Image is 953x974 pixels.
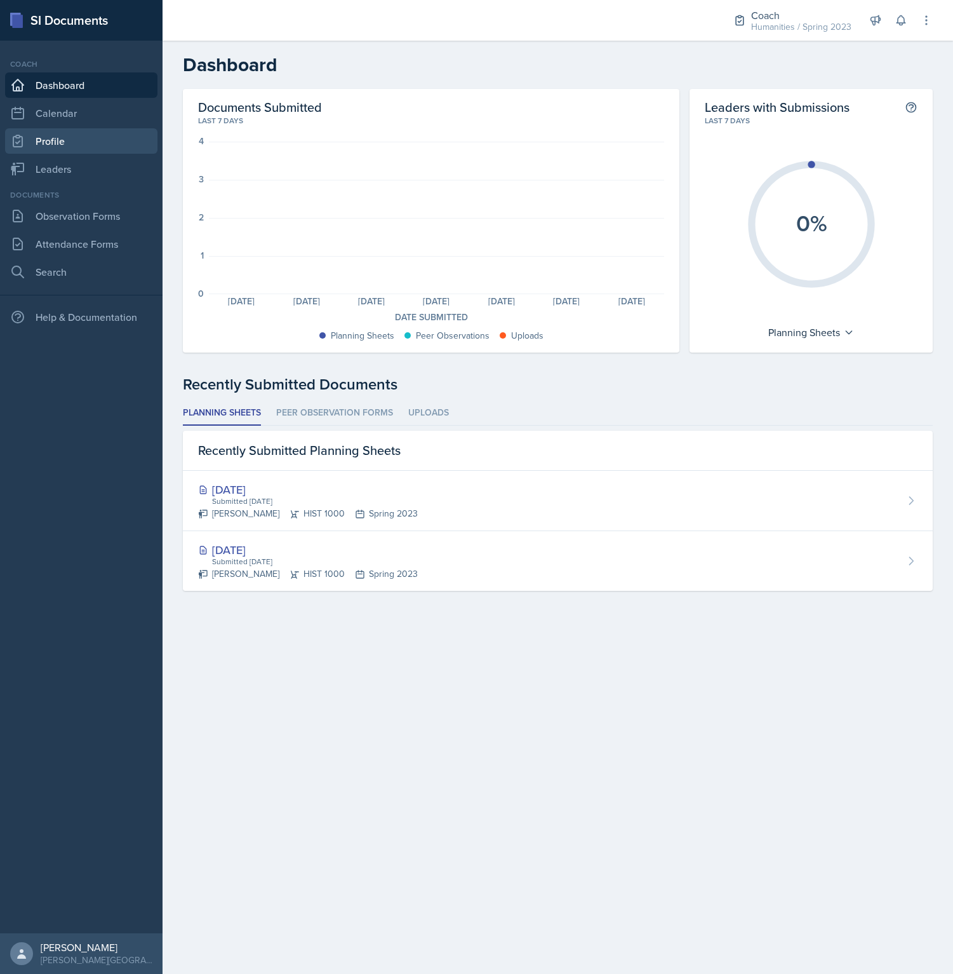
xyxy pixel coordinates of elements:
[183,431,933,471] div: Recently Submitted Planning Sheets
[705,115,917,126] div: Last 7 days
[274,297,338,306] div: [DATE]
[416,329,490,342] div: Peer Observations
[5,72,157,98] a: Dashboard
[705,99,850,115] h2: Leaders with Submissions
[199,213,204,222] div: 2
[5,58,157,70] div: Coach
[5,231,157,257] a: Attendance Forms
[796,206,827,240] text: 0%
[5,304,157,330] div: Help & Documentation
[183,373,933,396] div: Recently Submitted Documents
[5,259,157,285] a: Search
[339,297,404,306] div: [DATE]
[534,297,599,306] div: [DATE]
[751,8,851,23] div: Coach
[331,329,394,342] div: Planning Sheets
[211,556,418,567] div: Submitted [DATE]
[41,954,152,966] div: [PERSON_NAME][GEOGRAPHIC_DATA]
[183,531,933,591] a: [DATE] Submitted [DATE] [PERSON_NAME]HIST 1000Spring 2023
[41,941,152,954] div: [PERSON_NAME]
[198,99,664,115] h2: Documents Submitted
[201,251,204,260] div: 1
[198,115,664,126] div: Last 7 days
[183,471,933,531] a: [DATE] Submitted [DATE] [PERSON_NAME]HIST 1000Spring 2023
[762,322,860,342] div: Planning Sheets
[5,203,157,229] a: Observation Forms
[198,507,418,520] div: [PERSON_NAME] HIST 1000 Spring 2023
[276,401,393,426] li: Peer Observation Forms
[198,481,418,498] div: [DATE]
[408,401,449,426] li: Uploads
[211,496,418,507] div: Submitted [DATE]
[198,567,418,581] div: [PERSON_NAME] HIST 1000 Spring 2023
[5,189,157,201] div: Documents
[199,175,204,184] div: 3
[5,100,157,126] a: Calendar
[469,297,534,306] div: [DATE]
[5,128,157,154] a: Profile
[209,297,274,306] div: [DATE]
[599,297,664,306] div: [DATE]
[183,401,261,426] li: Planning Sheets
[183,53,933,76] h2: Dashboard
[198,311,664,324] div: Date Submitted
[198,289,204,298] div: 0
[511,329,543,342] div: Uploads
[751,20,851,34] div: Humanities / Spring 2023
[5,156,157,182] a: Leaders
[404,297,469,306] div: [DATE]
[198,541,418,558] div: [DATE]
[199,137,204,145] div: 4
